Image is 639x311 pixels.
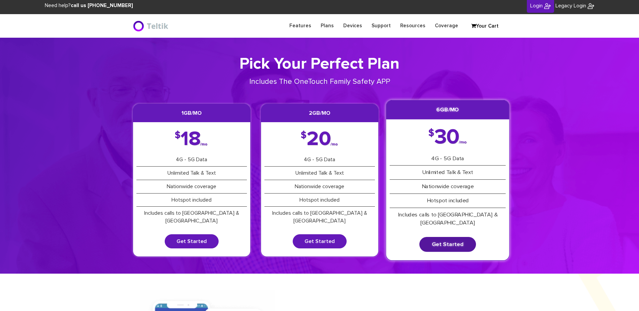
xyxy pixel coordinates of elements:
li: 4G - 5G Data [389,152,505,166]
a: Devices [339,19,367,32]
strong: call us [PHONE_NUMBER] [71,3,133,8]
div: 20 [301,132,339,146]
li: Nationwide coverage [389,180,505,194]
li: Unlimited Talk & Text [389,166,505,180]
li: Hotspot included [136,194,247,207]
span: Legacy Login [555,3,586,8]
div: 18 [175,132,208,146]
li: Hotspot included [389,194,505,208]
span: $ [301,132,307,139]
a: Resources [395,19,430,32]
h3: 6GB/mo [386,100,509,119]
img: BriteX [544,3,551,9]
h3: 1GB/mo [133,104,250,122]
a: Support [367,19,395,32]
li: 4G - 5G Data [136,153,247,167]
a: Coverage [430,19,463,32]
h1: Pick Your Perfect Plan [133,55,507,74]
li: Includes calls to [GEOGRAPHIC_DATA] & [GEOGRAPHIC_DATA] [136,207,247,228]
li: 4G - 5G Data [264,153,375,167]
span: Login [530,3,543,8]
li: Nationwide coverage [136,180,247,194]
div: 30 [428,130,467,145]
span: /mo [200,143,207,146]
p: Includes The OneTouch Family Safety APP [226,77,413,87]
span: /mo [330,143,338,146]
li: Includes calls to [GEOGRAPHIC_DATA] & [GEOGRAPHIC_DATA] [389,208,505,230]
li: Nationwide coverage [264,180,375,194]
li: Unlimited Talk & Text [136,167,247,180]
span: $ [175,132,181,139]
span: $ [428,130,434,137]
a: Your Cart [468,21,502,31]
span: Need help? [45,3,133,8]
h3: 2GB/mo [261,104,378,122]
a: Get Started [293,234,347,248]
span: /mo [459,141,467,144]
a: Get Started [165,234,219,248]
a: Legacy Login [555,2,594,10]
li: Hotspot included [264,194,375,207]
li: Includes calls to [GEOGRAPHIC_DATA] & [GEOGRAPHIC_DATA] [264,207,375,228]
img: BriteX [133,19,170,33]
a: Plans [316,19,339,32]
img: BriteX [587,3,594,9]
li: Unlimited Talk & Text [264,167,375,180]
a: Get Started [419,237,476,252]
a: Features [285,19,316,32]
